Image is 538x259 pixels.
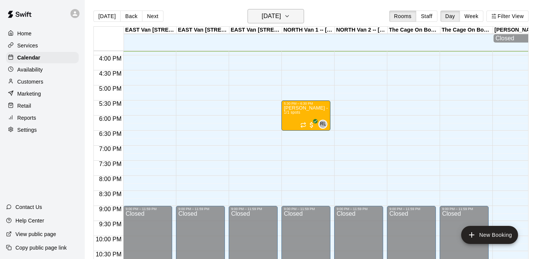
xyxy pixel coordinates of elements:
button: Filter View [486,11,529,22]
span: 10:00 PM [94,236,123,242]
div: 9:00 PM – 11:59 PM [442,207,486,211]
p: Contact Us [15,203,42,211]
p: Marketing [17,90,41,98]
p: Settings [17,126,37,134]
button: Back [120,11,142,22]
button: Week [460,11,483,22]
span: 10:30 PM [94,251,123,257]
span: 6:00 PM [97,116,124,122]
p: Services [17,42,38,49]
p: Retail [17,102,31,110]
span: 5:30 PM [97,101,124,107]
div: 9:00 PM – 11:59 PM [125,207,170,211]
a: Home [6,28,79,39]
div: EAST Van [STREET_ADDRESS] [229,27,282,34]
span: 1/1 spots filled [284,110,300,114]
div: 9:00 PM – 11:59 PM [231,207,275,211]
div: 5:30 PM – 6:30 PM [284,102,328,105]
span: 9:00 PM [97,206,124,212]
a: Calendar [6,52,79,63]
button: [DATE] [93,11,121,22]
div: Ryan Leonard [318,120,327,129]
p: Help Center [15,217,44,224]
p: Reports [17,114,36,122]
span: All customers have paid [308,121,315,129]
a: Customers [6,76,79,87]
button: Next [142,11,163,22]
div: NORTH Van 1 -- [STREET_ADDRESS] [282,27,335,34]
button: Rooms [389,11,416,22]
div: 5:30 PM – 6:30 PM: Peter Shinder - Mondays (Sept 15-Oct 6) @ North Van [281,101,330,131]
div: EAST Van [STREET_ADDRESS] [177,27,229,34]
a: Services [6,40,79,51]
div: The Cage On Boundary 1 -- [STREET_ADDRESS] ([PERSON_NAME] & [PERSON_NAME]), [GEOGRAPHIC_DATA] [388,27,440,34]
div: 9:00 PM – 11:59 PM [284,207,328,211]
a: Reports [6,112,79,123]
h6: [DATE] [262,11,281,21]
span: 4:30 PM [97,70,124,77]
p: Home [17,30,32,37]
div: 9:00 PM – 11:59 PM [389,207,434,211]
a: Marketing [6,88,79,99]
p: Customers [17,78,43,85]
div: 9:00 PM – 11:59 PM [336,207,381,211]
p: Availability [17,66,43,73]
div: EAST Van [STREET_ADDRESS] [124,27,177,34]
span: 6:30 PM [97,131,124,137]
button: add [461,226,518,244]
button: [DATE] [248,9,304,23]
button: Day [440,11,460,22]
button: Staff [416,11,437,22]
div: The Cage On Boundary 2 -- [STREET_ADDRESS] ([PERSON_NAME] & [PERSON_NAME]), [GEOGRAPHIC_DATA] [440,27,493,34]
span: 7:00 PM [97,146,124,152]
p: Copy public page link [15,244,67,251]
div: 9:00 PM – 11:59 PM [178,207,223,211]
span: 5:00 PM [97,85,124,92]
span: 8:00 PM [97,176,124,182]
p: View public page [15,230,56,238]
a: Availability [6,64,79,75]
span: 7:30 PM [97,161,124,167]
span: Ryan Leonard [321,120,327,129]
span: 9:30 PM [97,221,124,227]
span: 4:00 PM [97,55,124,62]
span: RL [320,120,326,128]
a: Settings [6,124,79,136]
span: 8:30 PM [97,191,124,197]
span: Recurring event [300,122,306,128]
div: NORTH Van 2 -- [STREET_ADDRESS] [335,27,388,34]
p: Calendar [17,54,40,61]
a: Retail [6,100,79,111]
